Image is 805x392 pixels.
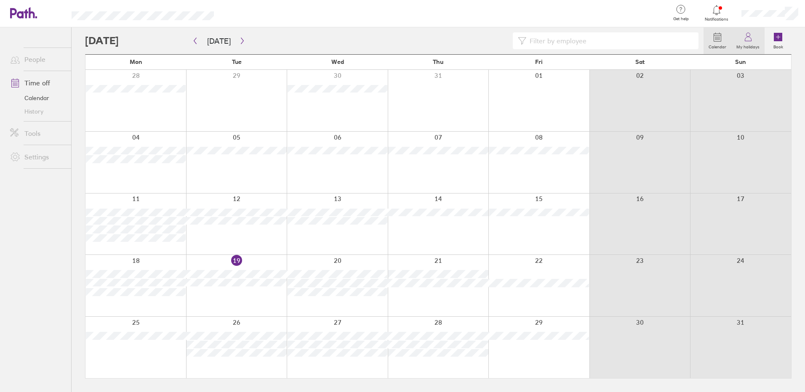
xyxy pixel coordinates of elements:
[130,58,142,65] span: Mon
[704,27,731,54] a: Calendar
[3,125,71,142] a: Tools
[703,17,730,22] span: Notifications
[768,42,788,50] label: Book
[3,105,71,118] a: History
[331,58,344,65] span: Wed
[765,27,792,54] a: Book
[667,16,695,21] span: Get help
[3,51,71,68] a: People
[535,58,543,65] span: Fri
[635,58,645,65] span: Sat
[3,91,71,105] a: Calendar
[731,27,765,54] a: My holidays
[731,42,765,50] label: My holidays
[232,58,242,65] span: Tue
[3,148,71,165] a: Settings
[703,4,730,22] a: Notifications
[200,34,237,48] button: [DATE]
[433,58,443,65] span: Thu
[526,33,693,49] input: Filter by employee
[735,58,746,65] span: Sun
[704,42,731,50] label: Calendar
[3,74,71,91] a: Time off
